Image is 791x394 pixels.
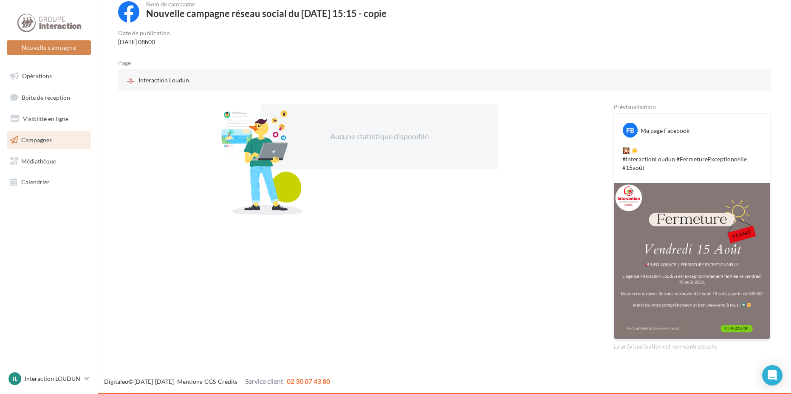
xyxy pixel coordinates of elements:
[622,146,762,172] p: 🎇 ☀️ #InteractionLoudun #FermetureExceptionnelle #15août
[245,377,283,385] span: Service client
[204,378,216,385] a: CGS
[641,127,689,135] div: Ma page Facebook
[104,378,128,385] a: Digitaleo
[146,1,387,7] div: Nom de campagne
[118,38,170,46] div: [DATE] 08h00
[118,60,138,66] div: Page
[25,374,81,383] p: Interaction LOUDUN
[5,173,93,191] a: Calendrier
[5,88,93,107] a: Boîte de réception
[218,378,237,385] a: Crédits
[7,40,91,55] button: Nouvelle campagne
[5,67,93,85] a: Opérations
[5,131,93,149] a: Campagnes
[5,110,93,128] a: Visibilité en ligne
[7,371,91,387] a: IL Interaction LOUDUN
[613,340,771,351] div: La prévisualisation est non-contractuelle
[104,378,330,385] span: © [DATE]-[DATE] - - -
[22,93,70,101] span: Boîte de réception
[21,136,52,144] span: Campagnes
[21,157,56,164] span: Médiathèque
[146,9,387,18] div: Nouvelle campagne réseau social du [DATE] 15:15 - copie
[13,374,17,383] span: IL
[118,30,170,36] div: Date de publication
[623,123,638,138] div: FB
[177,378,202,385] a: Mentions
[125,74,338,87] a: Interaction Loudun
[613,104,771,110] div: Prévisualisation
[23,115,68,122] span: Visibilité en ligne
[125,74,191,87] div: Interaction Loudun
[21,178,50,186] span: Calendrier
[5,152,93,170] a: Médiathèque
[288,131,471,142] div: Aucune statistique disponible
[22,72,52,79] span: Opérations
[762,365,783,386] div: Open Intercom Messenger
[287,377,330,385] span: 02 30 07 43 80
